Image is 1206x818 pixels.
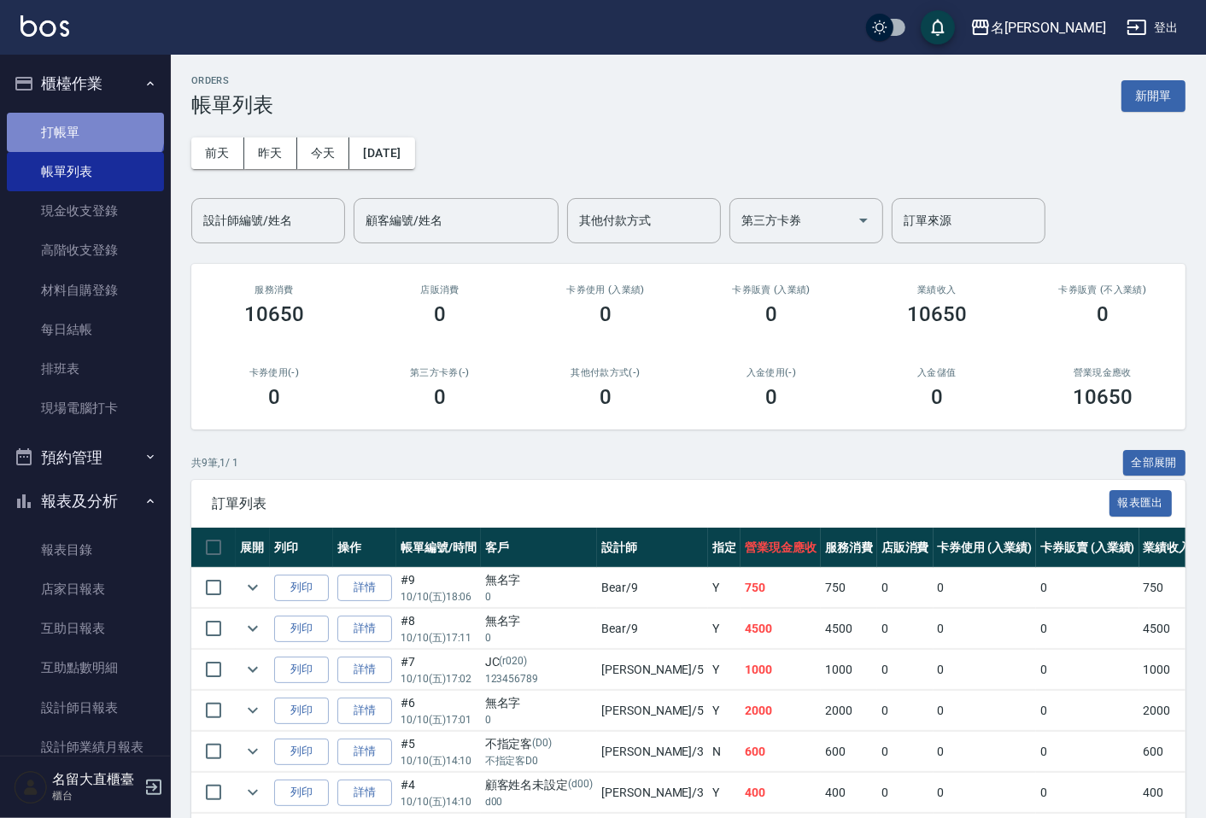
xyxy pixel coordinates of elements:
h3: 10650 [244,302,304,326]
p: 0 [485,712,593,727]
a: 設計師日報表 [7,688,164,727]
td: 2000 [1139,691,1196,731]
td: #4 [396,773,481,813]
p: 0 [485,589,593,605]
td: 2000 [821,691,877,731]
h3: 0 [931,385,943,409]
h3: 0 [765,385,777,409]
th: 指定 [708,528,741,568]
th: 卡券使用 (入業績) [934,528,1037,568]
td: 400 [821,773,877,813]
td: 0 [877,773,934,813]
td: 750 [1139,568,1196,608]
a: 詳情 [337,780,392,806]
button: 昨天 [244,137,297,169]
button: 列印 [274,739,329,765]
a: 現場電腦打卡 [7,389,164,428]
td: 4500 [741,609,821,649]
h3: 0 [268,385,280,409]
td: 0 [1036,568,1139,608]
h3: 0 [600,302,612,326]
h5: 名留大直櫃臺 [52,771,139,788]
a: 設計師業績月報表 [7,727,164,767]
td: #6 [396,691,481,731]
a: 每日結帳 [7,310,164,349]
a: 互助點數明細 [7,648,164,687]
p: (d00) [568,776,593,794]
p: 10/10 (五) 17:02 [401,671,477,687]
button: expand row [240,698,266,723]
td: 2000 [741,691,821,731]
th: 營業現金應收 [741,528,821,568]
button: 列印 [274,698,329,724]
h3: 0 [600,385,612,409]
h3: 0 [434,302,446,326]
td: Y [708,650,741,690]
td: Bear /9 [597,568,708,608]
td: 0 [934,609,1037,649]
td: 400 [741,773,821,813]
td: 0 [934,732,1037,772]
td: Y [708,609,741,649]
td: 1000 [741,650,821,690]
button: expand row [240,780,266,805]
h2: 其他付款方式(-) [543,367,668,378]
button: 名[PERSON_NAME] [963,10,1113,45]
button: 前天 [191,137,244,169]
button: 櫃檯作業 [7,61,164,106]
a: 詳情 [337,575,392,601]
h2: 業績收入 [875,284,999,295]
td: 0 [1036,732,1139,772]
button: expand row [240,616,266,641]
h3: 0 [434,385,446,409]
th: 服務消費 [821,528,877,568]
th: 業績收入 [1139,528,1196,568]
td: #8 [396,609,481,649]
button: 今天 [297,137,350,169]
td: 400 [1139,773,1196,813]
td: 0 [877,609,934,649]
td: Y [708,691,741,731]
td: #7 [396,650,481,690]
button: 全部展開 [1123,450,1186,476]
h3: 10650 [1073,385,1133,409]
p: 0 [485,630,593,646]
th: 列印 [270,528,333,568]
button: 列印 [274,616,329,642]
td: 4500 [1139,609,1196,649]
a: 排班表 [7,349,164,389]
a: 帳單列表 [7,152,164,191]
td: 4500 [821,609,877,649]
td: 600 [741,732,821,772]
a: 高階收支登錄 [7,231,164,270]
p: 不指定客D0 [485,753,593,768]
h2: 入金儲值 [875,367,999,378]
th: 操作 [333,528,396,568]
th: 展開 [236,528,270,568]
p: 10/10 (五) 14:10 [401,753,477,768]
img: Person [14,770,48,804]
td: #5 [396,732,481,772]
p: d00 [485,794,593,809]
td: 600 [1139,732,1196,772]
p: 10/10 (五) 14:10 [401,794,477,809]
a: 詳情 [337,616,392,642]
p: 櫃台 [52,788,139,803]
button: expand row [240,575,266,600]
td: 0 [877,732,934,772]
h2: 卡券使用(-) [212,367,337,378]
p: 10/10 (五) 18:06 [401,589,477,605]
button: 報表匯出 [1109,490,1173,517]
p: (r020) [500,653,528,671]
h2: ORDERS [191,75,273,86]
p: 123456789 [485,671,593,687]
a: 店家日報表 [7,570,164,609]
a: 詳情 [337,657,392,683]
a: 新開單 [1121,87,1186,103]
td: 0 [1036,650,1139,690]
a: 詳情 [337,698,392,724]
td: 0 [934,568,1037,608]
td: [PERSON_NAME] /3 [597,773,708,813]
td: [PERSON_NAME] /5 [597,691,708,731]
button: 登出 [1120,12,1186,44]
